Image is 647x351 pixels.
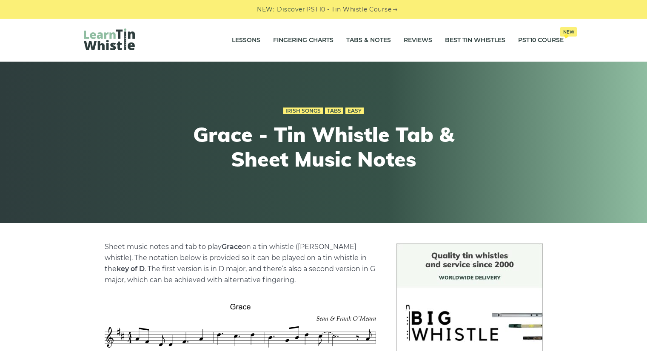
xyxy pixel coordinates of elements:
[273,30,333,51] a: Fingering Charts
[222,243,242,251] strong: Grace
[445,30,505,51] a: Best Tin Whistles
[117,265,145,273] strong: key of D
[84,28,135,50] img: LearnTinWhistle.com
[167,122,480,171] h1: Grace - Tin Whistle Tab & Sheet Music Notes
[345,108,364,114] a: Easy
[232,30,260,51] a: Lessons
[325,108,343,114] a: Tabs
[560,27,577,37] span: New
[404,30,432,51] a: Reviews
[105,241,376,286] p: Sheet music notes and tab to play on a tin whistle ([PERSON_NAME] whistle). The notation below is...
[283,108,323,114] a: Irish Songs
[346,30,391,51] a: Tabs & Notes
[518,30,564,51] a: PST10 CourseNew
